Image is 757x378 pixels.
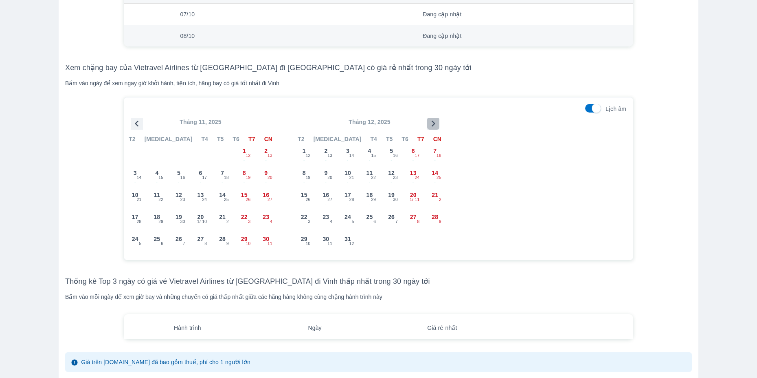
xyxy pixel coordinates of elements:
[255,157,276,164] span: -
[371,135,377,143] span: T4
[190,201,211,208] span: -
[359,201,380,208] span: -
[202,175,207,181] span: 17
[393,153,398,159] span: 16
[124,165,146,187] button: 3-14
[226,219,229,225] span: 2
[125,201,146,208] span: -
[417,219,420,225] span: 8
[183,241,185,247] span: 7
[124,231,146,253] button: 24-5
[168,165,190,187] button: 5-16
[168,187,190,209] button: 12-23
[233,209,255,231] button: 22-3
[437,153,441,159] span: 18
[386,135,393,143] span: T5
[337,231,359,253] button: 31-12
[402,135,408,143] span: T6
[158,197,163,203] span: 22
[246,241,251,247] span: 10
[303,169,306,177] span: 8
[233,143,255,165] button: 1-12
[219,235,226,243] span: 28
[293,231,315,253] button: 29-10
[337,223,358,230] span: -
[417,135,424,143] span: T7
[403,157,424,164] span: -
[366,191,373,199] span: 18
[371,175,376,181] span: 22
[315,165,337,187] button: 9-20
[315,209,337,231] button: 23-4
[154,235,160,243] span: 25
[199,169,202,177] span: 6
[132,191,138,199] span: 10
[211,165,233,187] button: 7-18
[202,135,208,143] span: T4
[168,179,189,186] span: -
[65,293,692,301] div: Bấm vào mỗi ngày để xem giờ bay và những chuyến có giá thấp nhất giữa các hãng hàng không cùng ch...
[439,197,441,203] span: 2
[410,191,417,199] span: 20
[234,179,255,186] span: -
[403,179,424,186] span: -
[255,245,276,252] span: -
[241,191,248,199] span: 15
[337,165,359,187] button: 10-21
[147,223,168,230] span: -
[344,235,351,243] span: 31
[359,157,380,164] span: -
[243,169,246,177] span: 8
[234,245,255,252] span: -
[168,245,189,252] span: -
[130,10,245,18] div: 07/10
[293,118,446,126] p: Tháng 12, 2025
[337,157,358,164] span: -
[147,245,168,252] span: -
[246,175,251,181] span: 19
[315,187,337,209] button: 16-27
[349,197,354,203] span: 28
[433,147,437,155] span: 7
[180,175,185,181] span: 16
[294,245,315,252] span: -
[410,197,419,203] span: 1 / 11
[359,165,381,187] button: 11-22
[324,169,327,177] span: 9
[424,157,445,164] span: -
[161,241,163,247] span: 6
[316,157,337,164] span: -
[65,276,692,286] h3: Thống kê Top 3 ngày có giá vé Vietravel Airlines từ [GEOGRAPHIC_DATA] đi Vinh thấp nhất trong 30 ...
[137,175,142,181] span: 14
[233,135,239,143] span: T6
[294,157,315,164] span: -
[233,165,255,187] button: 8-19
[403,223,424,230] span: -
[402,165,424,187] button: 13-24
[344,169,351,177] span: 10
[303,147,306,155] span: 1
[145,135,193,143] span: [MEDICAL_DATA]
[147,201,168,208] span: -
[137,219,142,225] span: 28
[134,169,137,177] span: 3
[402,209,424,231] button: 27-8
[402,187,424,209] button: 20-1/ 11
[294,201,315,208] span: -
[337,187,359,209] button: 17-28
[190,165,212,187] button: 6-17
[204,241,207,247] span: 8
[197,213,204,221] span: 20
[306,197,311,203] span: 26
[255,179,276,186] span: -
[212,245,233,252] span: -
[359,187,381,209] button: 18-29
[65,79,692,87] div: Bấm vào ngày để xem ngay giờ khởi hành, tiện ích, hãng bay có giá tốt nhất đi Vinh
[316,201,337,208] span: -
[349,153,354,159] span: 14
[190,187,212,209] button: 13-24
[432,169,438,177] span: 14
[124,187,146,209] button: 10-21
[359,209,381,231] button: 25-6
[255,223,276,230] span: -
